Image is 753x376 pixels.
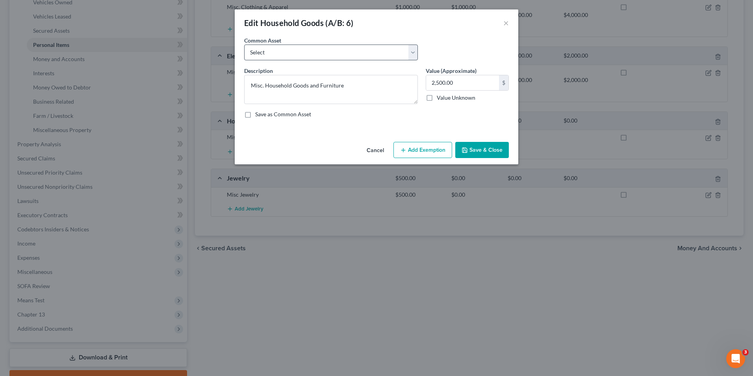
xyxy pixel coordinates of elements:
[360,143,390,158] button: Cancel
[726,349,745,368] iframe: Intercom live chat
[503,18,509,28] button: ×
[244,17,354,28] div: Edit Household Goods (A/B: 6)
[244,67,273,74] span: Description
[742,349,749,356] span: 3
[437,94,475,102] label: Value Unknown
[426,75,499,90] input: 0.00
[455,142,509,158] button: Save & Close
[426,67,477,75] label: Value (Approximate)
[499,75,508,90] div: $
[393,142,452,158] button: Add Exemption
[255,110,311,118] label: Save as Common Asset
[244,36,281,45] label: Common Asset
